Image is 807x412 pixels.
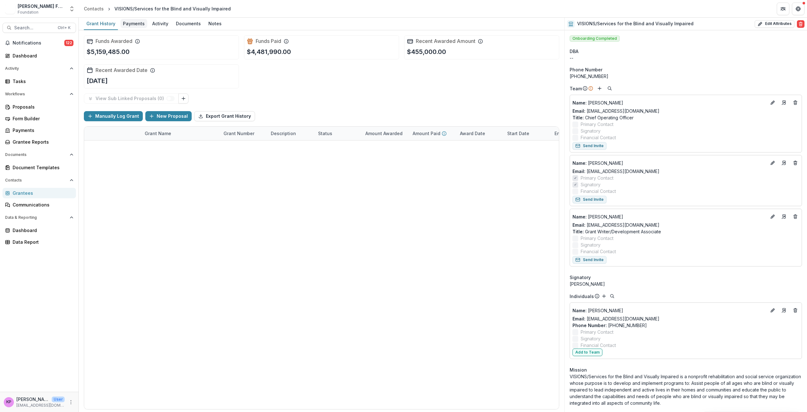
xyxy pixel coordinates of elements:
[13,52,71,59] div: Dashboard
[581,342,616,349] span: Financial Contact
[64,40,73,46] span: 122
[81,4,233,13] nav: breadcrumb
[572,322,799,329] p: [PHONE_NUMBER]
[792,307,799,314] button: Deletes
[792,159,799,167] button: Deletes
[267,130,300,137] div: Description
[84,18,118,30] a: Grant History
[570,55,802,61] div: --
[577,21,694,27] h2: VISIONS/Services for the Blind and Visually Impaired
[769,307,776,314] button: Edit
[16,403,65,408] p: [EMAIL_ADDRESS][DOMAIN_NAME]
[84,111,143,121] button: Manually Log Grant
[572,256,607,264] button: Send Invite
[570,293,594,300] p: Individuals
[792,213,799,220] button: Deletes
[141,130,175,137] div: Grant Name
[141,127,220,140] div: Grant Name
[5,92,67,96] span: Workflows
[570,48,578,55] span: DBA
[84,93,179,104] button: View Sub Linked Proposals (0)
[572,316,585,321] span: Email:
[570,281,802,287] div: [PERSON_NAME]
[84,5,104,12] div: Contacts
[409,127,456,140] div: Amount Paid
[173,19,203,28] div: Documents
[769,159,776,167] button: Edit
[120,19,147,28] div: Payments
[581,242,601,248] span: Signatory
[81,4,106,13] a: Contacts
[5,66,67,71] span: Activity
[267,127,314,140] div: Description
[792,99,799,106] button: Deletes
[150,19,171,28] div: Activity
[87,76,108,86] p: [DATE]
[52,397,65,402] p: User
[606,85,613,92] button: Search
[779,98,789,108] a: Go to contact
[572,214,587,219] span: Name :
[572,99,766,106] p: [PERSON_NAME]
[570,85,582,92] p: Team
[5,215,67,220] span: Data & Reporting
[114,5,231,12] div: VISIONS/Services for the Blind and Visually Impaired
[13,239,71,245] div: Data Report
[572,349,602,356] button: Add to Team
[572,108,585,114] span: Email:
[570,35,620,42] span: Onboarding Completed
[3,76,76,87] a: Tasks
[570,66,602,73] span: Phone Number
[3,63,76,74] button: Open Activity
[551,130,578,137] div: End Date
[570,373,802,406] p: VISIONS/Services for the Blind and Visually Impaired is a nonprofit rehabilitation and social ser...
[13,104,71,110] div: Proposals
[503,127,551,140] div: Start Date
[14,25,54,31] span: Search...
[416,38,475,44] h2: Recent Awarded Amount
[572,160,587,166] span: Name :
[797,20,804,28] button: Delete
[456,130,489,137] div: Award Date
[572,323,607,328] span: Phone Number :
[572,222,659,228] a: Email: [EMAIL_ADDRESS][DOMAIN_NAME]
[96,67,148,73] h2: Recent Awarded Date
[581,329,613,335] span: Primary Contact
[456,127,503,140] div: Award Date
[3,225,76,236] a: Dashboard
[173,18,203,30] a: Documents
[779,305,789,315] a: Go to contact
[596,85,603,92] button: Add
[503,130,533,137] div: Start Date
[5,178,67,182] span: Contacts
[3,188,76,198] a: Grantees
[13,115,71,122] div: Form Builder
[572,229,584,234] span: Title :
[3,23,76,33] button: Search...
[256,38,281,44] h2: Funds Paid
[3,51,76,61] a: Dashboard
[84,19,118,28] div: Grant History
[608,292,616,300] button: Search
[87,47,130,57] p: $5,159,485.00
[600,292,608,300] button: Add
[145,111,192,121] button: New Proposal
[407,47,446,57] p: $455,000.00
[13,164,71,171] div: Document Templates
[755,20,794,28] button: Edit Attributes
[3,102,76,112] a: Proposals
[572,108,659,114] a: Email: [EMAIL_ADDRESS][DOMAIN_NAME]
[314,127,362,140] div: Status
[13,201,71,208] div: Communications
[3,38,76,48] button: Notifications122
[777,3,789,15] button: Partners
[56,24,72,31] div: Ctrl + K
[581,175,613,181] span: Primary Contact
[362,127,409,140] div: Amount Awarded
[120,18,147,30] a: Payments
[13,127,71,134] div: Payments
[67,398,75,406] button: More
[18,3,65,9] div: [PERSON_NAME] Fund for the Blind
